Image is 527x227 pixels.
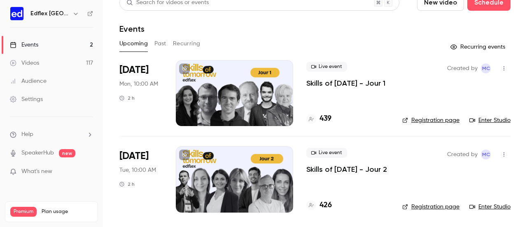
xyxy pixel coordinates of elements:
span: Plan usage [42,208,93,215]
a: Registration page [402,116,459,124]
span: new [59,149,75,157]
div: Events [10,41,38,49]
div: Audience [10,77,47,85]
a: Skills of [DATE] - Jour 2 [306,164,387,174]
div: Sep 22 Mon, 10:00 AM (Europe/Berlin) [119,60,163,126]
a: 426 [306,200,332,211]
span: Created by [447,150,478,159]
a: Skills of [DATE] - Jour 1 [306,78,385,88]
button: Upcoming [119,37,148,50]
h1: Events [119,24,145,34]
span: Manon Cousin [481,63,491,73]
span: Premium [10,207,37,217]
a: SpeakerHub [21,149,54,157]
span: MC [482,63,490,73]
span: Help [21,130,33,139]
h4: 439 [319,113,331,124]
a: Enter Studio [469,116,511,124]
a: Enter Studio [469,203,511,211]
a: 439 [306,113,331,124]
div: Videos [10,59,39,67]
span: Created by [447,63,478,73]
span: Live event [306,62,347,72]
button: Recurring [173,37,201,50]
span: Manon Cousin [481,150,491,159]
h4: 426 [319,200,332,211]
div: 2 h [119,95,135,101]
span: Live event [306,148,347,158]
button: Past [154,37,166,50]
span: What's new [21,167,52,176]
span: [DATE] [119,150,149,163]
div: 2 h [119,181,135,187]
button: Recurring events [447,40,511,54]
div: Sep 23 Tue, 10:00 AM (Europe/Berlin) [119,146,163,212]
span: Mon, 10:00 AM [119,80,158,88]
img: Edflex France [10,7,23,20]
span: Tue, 10:00 AM [119,166,156,174]
h6: Edflex [GEOGRAPHIC_DATA] [30,9,69,18]
span: [DATE] [119,63,149,77]
div: Settings [10,95,43,103]
a: Registration page [402,203,459,211]
span: MC [482,150,490,159]
li: help-dropdown-opener [10,130,93,139]
iframe: Noticeable Trigger [83,168,93,176]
